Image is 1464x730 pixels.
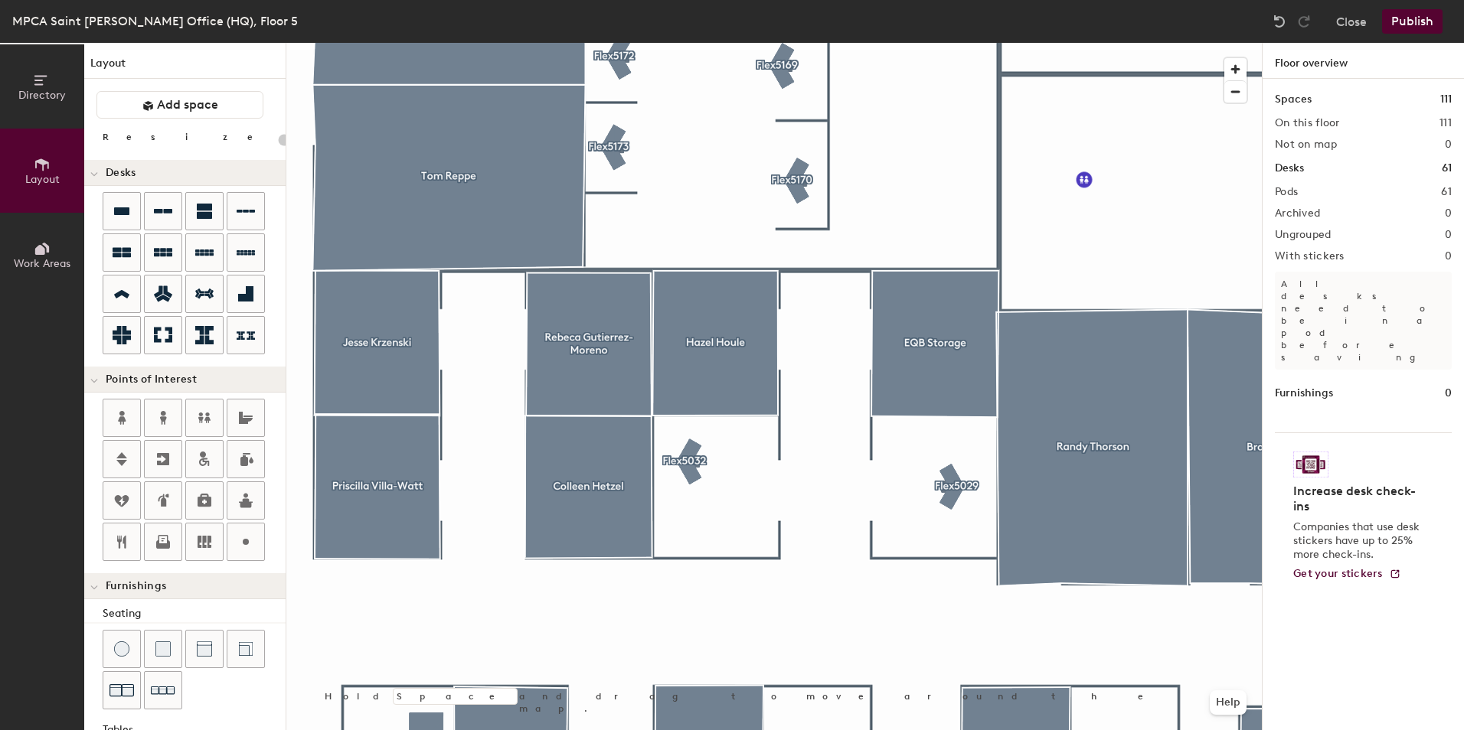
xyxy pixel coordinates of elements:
[1445,139,1452,151] h2: 0
[109,678,134,702] img: Couch (x2)
[103,131,272,143] div: Resize
[1293,520,1424,562] p: Companies that use desk stickers have up to 25% more check-ins.
[1445,250,1452,262] h2: 0
[1275,250,1345,262] h2: With stickers
[1275,229,1332,241] h2: Ungrouped
[1272,14,1287,29] img: Undo
[144,671,182,709] button: Couch (x3)
[12,11,298,31] div: MPCA Saint [PERSON_NAME] Office (HQ), Floor 5
[197,641,212,657] img: Couch (middle)
[1275,160,1304,177] h1: Desks
[103,605,286,622] div: Seating
[1382,9,1443,34] button: Publish
[1275,117,1340,129] h2: On this floor
[25,173,60,186] span: Layout
[1439,117,1452,129] h2: 111
[14,257,70,270] span: Work Areas
[106,580,166,592] span: Furnishings
[238,641,253,657] img: Couch (corner)
[185,630,224,668] button: Couch (middle)
[114,641,129,657] img: Stool
[1275,186,1298,198] h2: Pods
[1445,229,1452,241] h2: 0
[1336,9,1367,34] button: Close
[1440,91,1452,108] h1: 111
[1275,385,1333,402] h1: Furnishings
[151,679,175,702] img: Couch (x3)
[1445,385,1452,402] h1: 0
[1293,484,1424,514] h4: Increase desk check-ins
[103,630,141,668] button: Stool
[18,89,66,102] span: Directory
[1442,160,1452,177] h1: 61
[103,671,141,709] button: Couch (x2)
[1275,139,1337,151] h2: Not on map
[96,91,263,119] button: Add space
[1441,186,1452,198] h2: 61
[1263,43,1464,79] h1: Floor overview
[1293,451,1328,477] img: Sticker logo
[106,167,136,179] span: Desks
[1293,567,1383,580] span: Get your stickers
[157,97,218,112] span: Add space
[1275,272,1452,370] p: All desks need to be in a pod before saving
[155,641,171,657] img: Cushion
[1296,14,1312,29] img: Redo
[1293,568,1401,581] a: Get your stickers
[227,630,265,668] button: Couch (corner)
[106,373,197,386] span: Points of Interest
[1445,207,1452,220] h2: 0
[1275,91,1312,108] h1: Spaces
[84,55,286,79] h1: Layout
[1210,690,1247,715] button: Help
[144,630,182,668] button: Cushion
[1275,207,1320,220] h2: Archived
